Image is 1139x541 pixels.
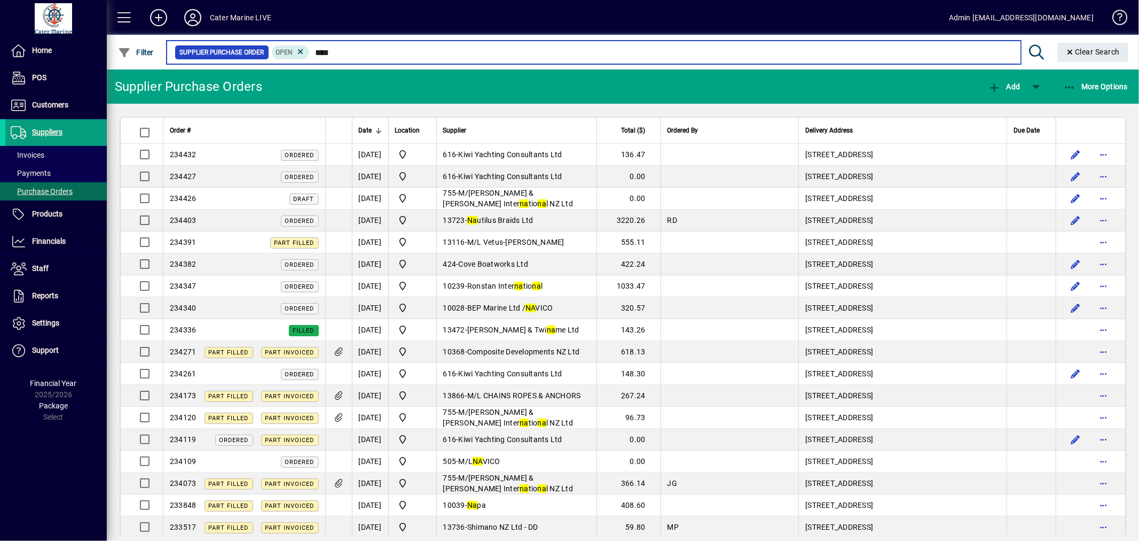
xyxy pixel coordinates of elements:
[798,385,1007,407] td: [STREET_ADDRESS]
[1067,431,1084,448] button: Edit
[436,144,596,166] td: -
[1095,409,1112,426] button: More options
[352,429,388,451] td: [DATE]
[170,216,197,225] span: 234403
[596,341,661,363] td: 618.13
[436,210,596,231] td: -
[459,260,529,268] span: Cove Boatworks Ltd
[436,275,596,297] td: -
[395,367,430,380] span: Cater Marine
[443,260,457,268] span: 424
[265,503,315,509] span: Part Invoiced
[5,182,107,200] a: Purchase Orders
[667,523,679,531] span: MP
[459,457,500,466] span: M/L VICO
[443,150,457,159] span: 616
[436,473,596,494] td: -
[209,415,249,422] span: Part Filled
[265,437,315,444] span: Part Invoiced
[1095,453,1112,470] button: More options
[170,457,197,466] span: 234109
[170,435,197,444] span: 234119
[395,258,430,270] span: Cater Marine
[798,253,1007,275] td: [STREET_ADDRESS]
[467,216,477,225] em: Na
[596,363,661,385] td: 148.30
[1014,125,1049,136] div: Due Date
[170,150,197,159] span: 234432
[265,349,315,356] span: Part Invoiced
[285,283,315,290] span: Ordered
[170,260,197,268] span: 234382
[443,474,457,482] span: 755
[443,216,465,225] span: 13723
[443,189,457,197] span: 755
[538,199,547,208] em: na
[436,494,596,516] td: -
[285,152,315,159] span: Ordered
[443,474,574,493] span: M/[PERSON_NAME] & [PERSON_NAME] Inter tio l NZ Ltd
[170,391,197,400] span: 234173
[352,363,388,385] td: [DATE]
[538,484,547,493] em: na
[988,82,1020,91] span: Add
[32,319,59,327] span: Settings
[596,494,661,516] td: 408.60
[443,435,457,444] span: 616
[798,363,1007,385] td: [STREET_ADDRESS]
[170,194,197,203] span: 234426
[1095,475,1112,492] button: More options
[11,187,73,196] span: Purchase Orders
[352,451,388,473] td: [DATE]
[5,283,107,310] a: Reports
[596,231,661,253] td: 555.11
[1061,77,1131,96] button: More Options
[443,238,465,246] span: 13116
[467,326,579,334] span: [PERSON_NAME] & Twi me Ltd
[596,210,661,231] td: 3220.26
[436,166,596,188] td: -
[596,297,661,319] td: 320.57
[179,47,264,58] span: Supplier Purchase Order
[596,473,661,494] td: 366.14
[352,231,388,253] td: [DATE]
[596,516,661,538] td: 59.80
[1067,256,1084,273] button: Edit
[798,144,1007,166] td: [STREET_ADDRESS]
[436,385,596,407] td: -
[32,237,66,245] span: Financials
[352,253,388,275] td: [DATE]
[170,282,197,290] span: 234347
[265,524,315,531] span: Part Invoiced
[5,65,107,91] a: POS
[798,210,1007,231] td: [STREET_ADDRESS]
[443,304,465,312] span: 10028
[272,45,310,59] mat-chip: Completion Status: Open
[285,459,315,466] span: Ordered
[294,196,315,203] span: Draft
[274,239,315,246] span: Part Filled
[1104,2,1126,37] a: Knowledge Base
[170,326,197,334] span: 234336
[352,275,388,297] td: [DATE]
[395,125,420,136] span: Location
[443,125,590,136] div: Supplier
[1095,146,1112,163] button: More options
[1014,125,1040,136] span: Due Date
[798,473,1007,494] td: [STREET_ADDRESS]
[443,408,574,427] span: M/[PERSON_NAME] & [PERSON_NAME] Inter tio l NZ Ltd
[395,499,430,512] span: Cater Marine
[176,8,210,27] button: Profile
[436,188,596,210] td: -
[514,282,523,290] em: na
[798,275,1007,297] td: [STREET_ADDRESS]
[209,349,249,356] span: Part Filled
[596,429,661,451] td: 0.00
[459,369,562,378] span: Kiwi Yachting Consultants Ltd
[1067,299,1084,316] button: Edit
[285,261,315,268] span: Ordered
[667,479,678,488] span: JG
[395,170,430,183] span: Cater Marine
[467,216,533,225] span: utilus Braids Ltd
[467,391,581,400] span: M/L CHAINS ROPES & ANCHORS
